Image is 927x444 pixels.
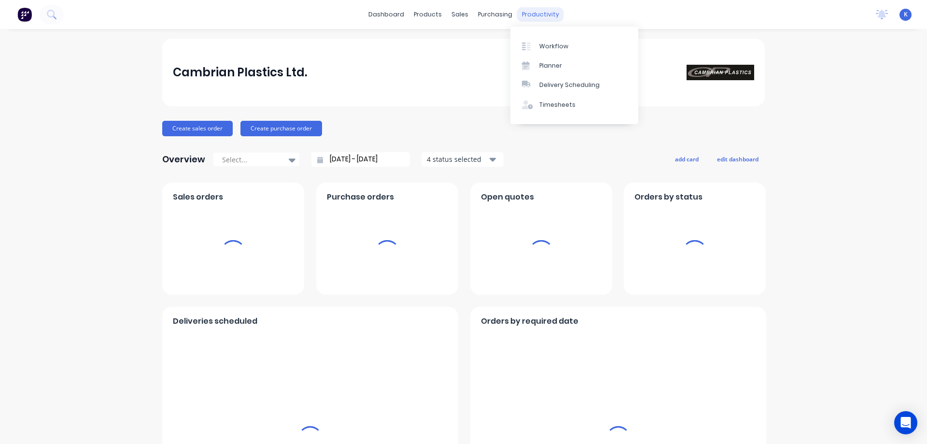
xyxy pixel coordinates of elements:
[481,315,578,327] span: Orders by required date
[510,36,638,56] a: Workflow
[481,191,534,203] span: Open quotes
[473,7,517,22] div: purchasing
[421,152,504,167] button: 4 status selected
[517,7,564,22] div: productivity
[173,191,223,203] span: Sales orders
[510,75,638,95] a: Delivery Scheduling
[409,7,447,22] div: products
[162,121,233,136] button: Create sales order
[669,153,705,165] button: add card
[427,154,488,164] div: 4 status selected
[539,100,576,109] div: Timesheets
[539,61,562,70] div: Planner
[904,10,908,19] span: K
[711,153,765,165] button: edit dashboard
[240,121,322,136] button: Create purchase order
[364,7,409,22] a: dashboard
[894,411,917,434] div: Open Intercom Messenger
[539,81,600,89] div: Delivery Scheduling
[327,191,394,203] span: Purchase orders
[634,191,702,203] span: Orders by status
[539,42,568,51] div: Workflow
[510,95,638,115] a: Timesheets
[687,65,754,80] img: Cambrian Plastics Ltd.
[173,63,307,82] div: Cambrian Plastics Ltd.
[173,315,257,327] span: Deliveries scheduled
[162,150,205,169] div: Overview
[17,7,32,22] img: Factory
[447,7,473,22] div: sales
[510,56,638,75] a: Planner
